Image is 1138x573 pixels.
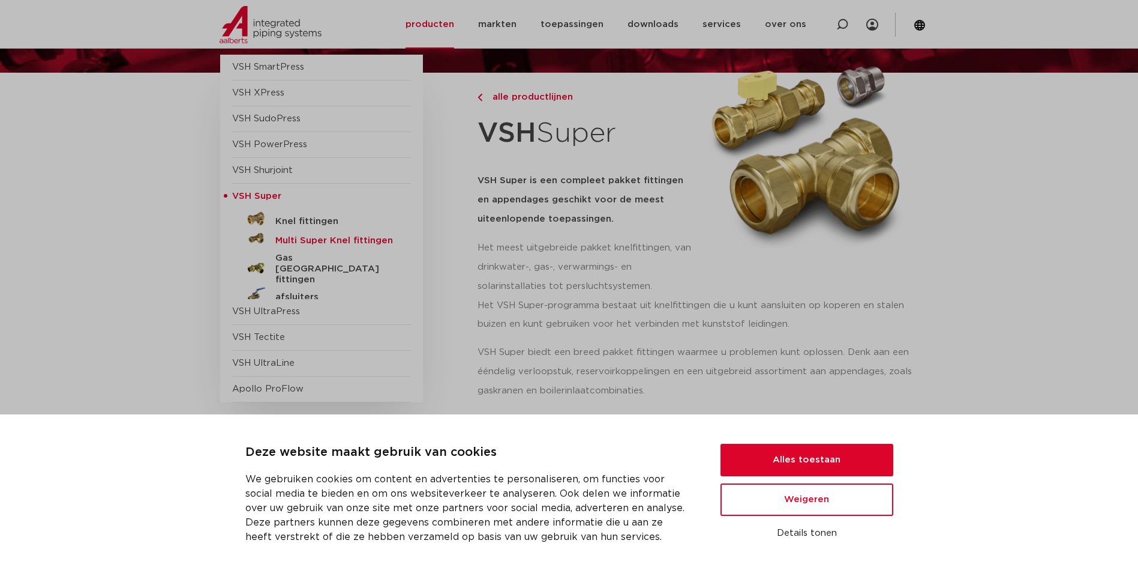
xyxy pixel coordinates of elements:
a: VSH SmartPress [232,62,304,71]
a: Multi Super Knel fittingen [232,229,411,248]
a: Knel fittingen [232,210,411,229]
h5: afsluiters [275,292,394,303]
p: Het VSH Super-programma bestaat uit knelfittingen die u kunt aansluiten op koperen en stalen buiz... [478,296,918,335]
a: Apollo ProFlow [232,384,304,393]
a: afsluiters [232,285,411,305]
button: Alles toestaan [720,444,893,476]
h5: VSH Super is een compleet pakket fittingen en appendages geschikt voor de meest uiteenlopende toe... [478,171,695,229]
strong: VSH [478,120,536,147]
a: VSH Tectite [232,333,285,342]
a: VSH SudoPress [232,114,301,123]
a: VSH Shurjoint [232,166,293,175]
button: Weigeren [720,484,893,516]
h1: Super [478,111,695,157]
img: chevron-right.svg [478,94,482,102]
h5: Knel fittingen [275,216,394,227]
a: alle productlijnen [478,90,695,105]
span: alle productlijnen [485,92,573,102]
p: Naast de reguliere knelfitting die geschikt is voor koper of dunwandige stalen buizen, biedt het ... [478,409,918,447]
h5: Gas [GEOGRAPHIC_DATA] fittingen [275,253,394,285]
p: Deze website maakt gebruik van cookies [245,443,692,462]
span: VSH Super [232,192,281,201]
p: We gebruiken cookies om content en advertenties te personaliseren, om functies voor social media ... [245,472,692,544]
a: VSH PowerPress [232,140,307,149]
h5: Multi Super Knel fittingen [275,235,394,246]
a: VSH UltraPress [232,307,300,316]
p: Het meest uitgebreide pakket knelfittingen, van drinkwater-, gas-, verwarmings- en solarinstallat... [478,238,695,296]
a: VSH XPress [232,88,284,97]
a: Gas [GEOGRAPHIC_DATA] fittingen [232,248,411,285]
a: VSH UltraLine [232,359,295,368]
button: Details tonen [720,523,893,544]
p: VSH Super biedt een breed pakket fittingen waarmee u problemen kunt oplossen. Denk aan een ééndel... [478,343,918,401]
